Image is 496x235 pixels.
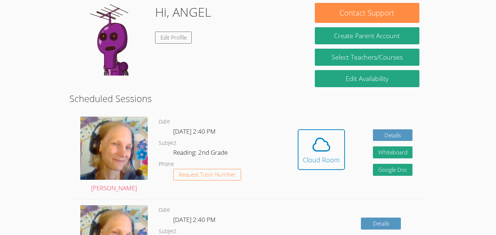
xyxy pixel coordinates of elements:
[179,172,236,177] span: Request Tutor Number
[173,215,216,224] span: [DATE] 2:40 PM
[303,155,340,165] div: Cloud Room
[173,169,241,181] button: Request Tutor Number
[159,117,170,126] dt: Date
[173,147,229,160] dd: Reading: 2nd Grade
[155,3,211,21] h1: Hi, ANGEL
[159,160,174,169] dt: Phone
[69,92,427,105] h2: Scheduled Sessions
[80,117,148,180] img: avatar.png
[315,70,419,87] a: Edit Availability
[159,206,170,215] dt: Date
[159,139,176,148] dt: Subject
[173,127,216,135] span: [DATE] 2:40 PM
[77,3,149,76] img: default.png
[315,27,419,44] button: Create Parent Account
[80,117,148,194] a: [PERSON_NAME]
[315,49,419,66] a: Select Teachers/Courses
[361,218,401,230] a: Details
[298,129,345,170] button: Cloud Room
[155,32,192,44] a: Edit Profile
[315,3,419,23] button: Contact Support
[373,129,413,141] a: Details
[373,164,413,176] a: Google Doc
[373,146,413,158] button: Whiteboard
